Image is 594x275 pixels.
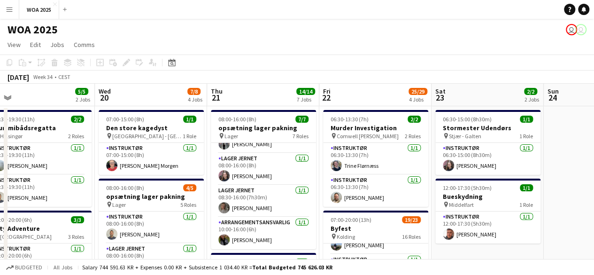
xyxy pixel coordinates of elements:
span: Week 34 [31,73,54,80]
span: All jobs [52,264,74,271]
a: View [4,39,24,51]
span: Budgeted [15,264,42,271]
a: Comms [70,39,99,51]
app-user-avatar: Drift Drift [566,24,577,35]
a: Jobs [46,39,68,51]
div: [DATE] [8,72,29,82]
div: CEST [58,73,70,80]
button: Budgeted [5,262,44,273]
h1: WOA 2025 [8,23,58,37]
span: View [8,40,21,49]
span: Jobs [50,40,64,49]
div: Salary 744 591.63 KR + Expenses 0.00 KR + Subsistence 1 034.40 KR = [82,264,332,271]
span: Edit [30,40,41,49]
button: WOA 2025 [19,0,59,19]
span: Total Budgeted 745 626.03 KR [252,264,332,271]
span: Comms [74,40,95,49]
app-user-avatar: René Sandager [575,24,586,35]
a: Edit [26,39,45,51]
